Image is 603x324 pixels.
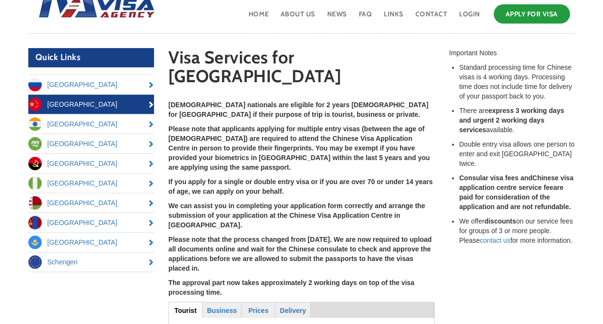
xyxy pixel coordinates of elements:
strong: Tourist [174,307,196,314]
li: We offer on our service fees for groups of 3 or more people. Please for more information. [459,216,575,245]
a: contact us [480,237,510,244]
a: Business [203,302,241,317]
li: There are available. [459,106,575,135]
a: Delivery [276,302,310,317]
a: Home [248,2,270,33]
a: News [326,2,348,33]
a: [GEOGRAPHIC_DATA] [28,193,154,212]
strong: are paid for consideration of the application and are not refundable. [459,184,571,211]
a: [GEOGRAPHIC_DATA] [28,134,154,153]
strong: Please note that applicants applying for multiple entry visas (between the age of [DEMOGRAPHIC_DA... [168,125,430,171]
a: [GEOGRAPHIC_DATA] [28,213,154,232]
a: Login [458,2,481,33]
a: Contact [414,2,449,33]
strong: We can assist you in completing your application form correctly and arrange the submission of you... [168,202,425,229]
li: Double entry visa allows one person to enter and exit [GEOGRAPHIC_DATA] twice. [459,139,575,168]
strong: Prices [248,307,269,314]
a: Links [383,2,404,33]
a: Tourist [169,302,202,317]
strong: Please note that the process changed from [DATE]. We are now required to upload all documents onl... [168,236,432,272]
li: Standard processing time for Chinese visas is 4 working days. Processing time does not include ti... [459,62,575,101]
strong: [DEMOGRAPHIC_DATA] nationals are eligible for 2 years [DEMOGRAPHIC_DATA] for [GEOGRAPHIC_DATA] if... [168,101,428,118]
a: Apply for Visa [494,4,570,24]
a: [GEOGRAPHIC_DATA] [28,95,154,114]
strong: The approval part now takes approximately 2 working days on top of the visa processing time. [168,279,414,296]
strong: Consular visa fees and [459,174,532,182]
a: [GEOGRAPHIC_DATA] [28,154,154,173]
strong: Business [207,307,236,314]
h1: Visa Services for [GEOGRAPHIC_DATA] [168,48,435,90]
a: [GEOGRAPHIC_DATA] [28,233,154,252]
strong: Chinese visa application centre service fee [459,174,573,191]
strong: If you apply for a single or double entry visa or if you are over 70 or under 14 years of age, we... [168,178,433,195]
a: Prices [242,302,274,317]
a: FAQ [358,2,373,33]
a: [GEOGRAPHIC_DATA] [28,174,154,193]
a: [GEOGRAPHIC_DATA] [28,114,154,134]
strong: discounts [484,217,516,225]
strong: express 3 working days and urgent 2 working days services [459,107,564,134]
a: Schengen [28,252,154,272]
a: [GEOGRAPHIC_DATA] [28,75,154,94]
a: About Us [280,2,316,33]
strong: Delivery [280,307,306,314]
div: Important Notes [449,48,575,58]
